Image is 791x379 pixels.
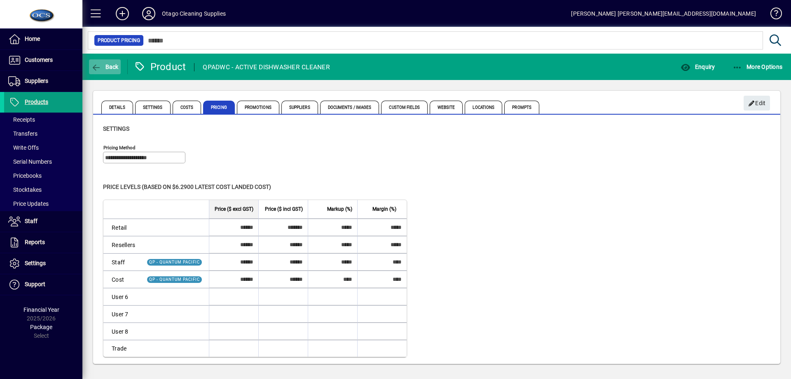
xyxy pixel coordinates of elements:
span: More Options [732,64,783,70]
span: QP - QUANTUM PACIFIC [149,277,200,282]
span: Enquiry [681,64,715,70]
app-page-header-button: Back [82,59,128,74]
span: Pricing [203,101,235,114]
a: Price Updates [4,197,82,211]
a: Staff [4,211,82,232]
span: QP - QUANTUM PACIFIC [149,260,200,264]
td: User 7 [103,305,140,323]
span: Documents / Images [320,101,379,114]
span: Support [25,281,45,287]
td: Resellers [103,236,140,253]
div: [PERSON_NAME] [PERSON_NAME][EMAIL_ADDRESS][DOMAIN_NAME] [571,7,756,20]
button: Edit [744,96,770,111]
span: Settings [25,260,46,266]
span: Back [91,64,119,70]
span: Details [101,101,133,114]
span: Products [25,99,48,105]
a: Settings [4,253,82,274]
span: Write Offs [8,144,39,151]
a: Write Offs [4,141,82,155]
a: Reports [4,232,82,253]
button: Profile [136,6,162,21]
span: Website [430,101,463,114]
span: Custom Fields [381,101,427,114]
button: Enquiry [679,59,717,74]
span: Margin (%) [372,205,396,214]
span: Costs [173,101,201,114]
span: Product Pricing [98,36,140,45]
span: Locations [465,101,502,114]
span: Price ($ incl GST) [265,205,303,214]
div: Otago Cleaning Supplies [162,7,226,20]
div: Product [134,60,186,73]
button: Back [89,59,121,74]
span: Price Updates [8,200,49,207]
span: Package [30,324,52,330]
td: User 8 [103,323,140,340]
a: Support [4,274,82,295]
a: Receipts [4,113,82,127]
a: Home [4,29,82,49]
span: Receipts [8,116,35,123]
td: Cost [103,271,140,288]
span: Price levels (based on $6.2900 Latest cost landed cost) [103,184,271,190]
span: Home [25,35,40,42]
span: Financial Year [23,306,59,313]
span: Prompts [504,101,539,114]
a: Knowledge Base [764,2,781,28]
button: More Options [730,59,785,74]
span: Settings [103,125,129,132]
td: User 6 [103,288,140,305]
div: QPADWC - ACTIVE DISHWASHER CLEANER [203,61,330,74]
span: Reports [25,239,45,245]
span: Price ($ excl GST) [215,205,253,214]
span: Transfers [8,130,37,137]
a: Pricebooks [4,169,82,183]
td: Trade [103,340,140,357]
span: Suppliers [281,101,318,114]
span: Staff [25,218,37,224]
span: Pricebooks [8,172,42,179]
button: Add [109,6,136,21]
span: Promotions [237,101,279,114]
a: Serial Numbers [4,155,82,169]
span: Customers [25,56,53,63]
span: Settings [135,101,171,114]
span: Stocktakes [8,186,42,193]
mat-label: Pricing method [103,145,136,151]
span: Edit [748,97,766,110]
a: Customers [4,50,82,71]
span: Suppliers [25,78,48,84]
a: Stocktakes [4,183,82,197]
td: Retail [103,219,140,236]
a: Suppliers [4,71,82,92]
a: Transfers [4,127,82,141]
span: Markup (%) [327,205,352,214]
td: Staff [103,253,140,271]
span: Serial Numbers [8,158,52,165]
